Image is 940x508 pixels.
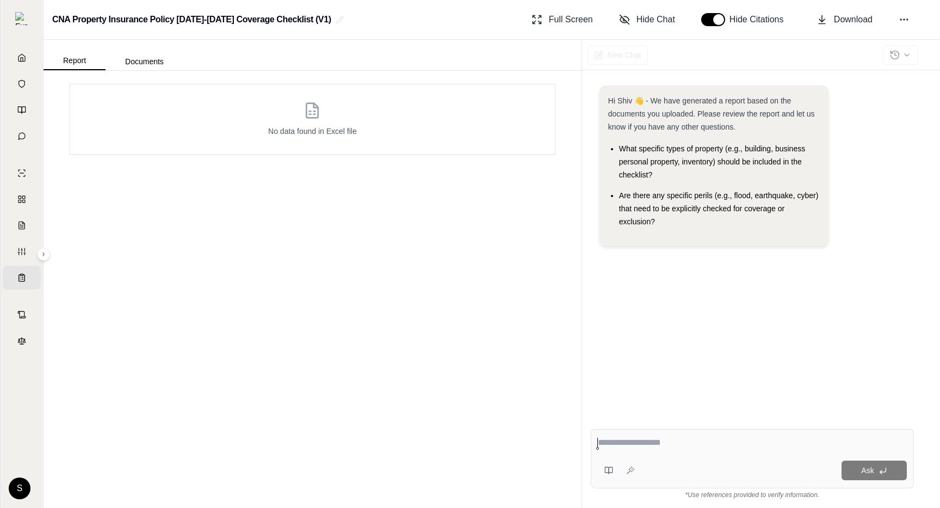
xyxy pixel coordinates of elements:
a: Contract Analysis [3,303,41,327]
a: Custom Report [3,240,41,264]
button: Hide Chat [615,9,679,30]
button: Download [812,9,877,30]
a: Home [3,46,41,70]
h2: CNA Property Insurance Policy [DATE]-[DATE] Coverage Checklist (V1) [52,10,331,29]
a: Policy Comparisons [3,187,41,211]
span: Download [834,13,873,26]
div: *Use references provided to verify information. [591,488,914,499]
a: Chat [3,124,41,148]
span: Hide Citations [729,13,790,26]
button: Full Screen [527,9,597,30]
a: Coverage Table [3,266,41,290]
span: Are there any specific perils (e.g., flood, earthquake, cyber) that need to be explicitly checked... [619,191,819,226]
button: Report [44,52,106,70]
a: Single Policy [3,161,41,185]
span: Ask [861,466,874,475]
a: Prompt Library [3,98,41,122]
button: Documents [106,53,183,70]
span: What specific types of property (e.g., building, business personal property, inventory) should be... [619,144,805,179]
span: Hi Shiv 👋 - We have generated a report based on the documents you uploaded. Please review the rep... [608,96,815,131]
img: Expand sidebar [15,12,28,25]
a: Claim Coverage [3,213,41,237]
a: Legal Search Engine [3,329,41,353]
a: Documents Vault [3,72,41,96]
div: S [9,478,30,499]
button: Expand sidebar [11,8,33,29]
button: Expand sidebar [37,248,50,261]
button: Ask [842,461,907,480]
span: Hide Chat [636,13,675,26]
span: No data found in Excel file [268,126,357,137]
span: Full Screen [549,13,593,26]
